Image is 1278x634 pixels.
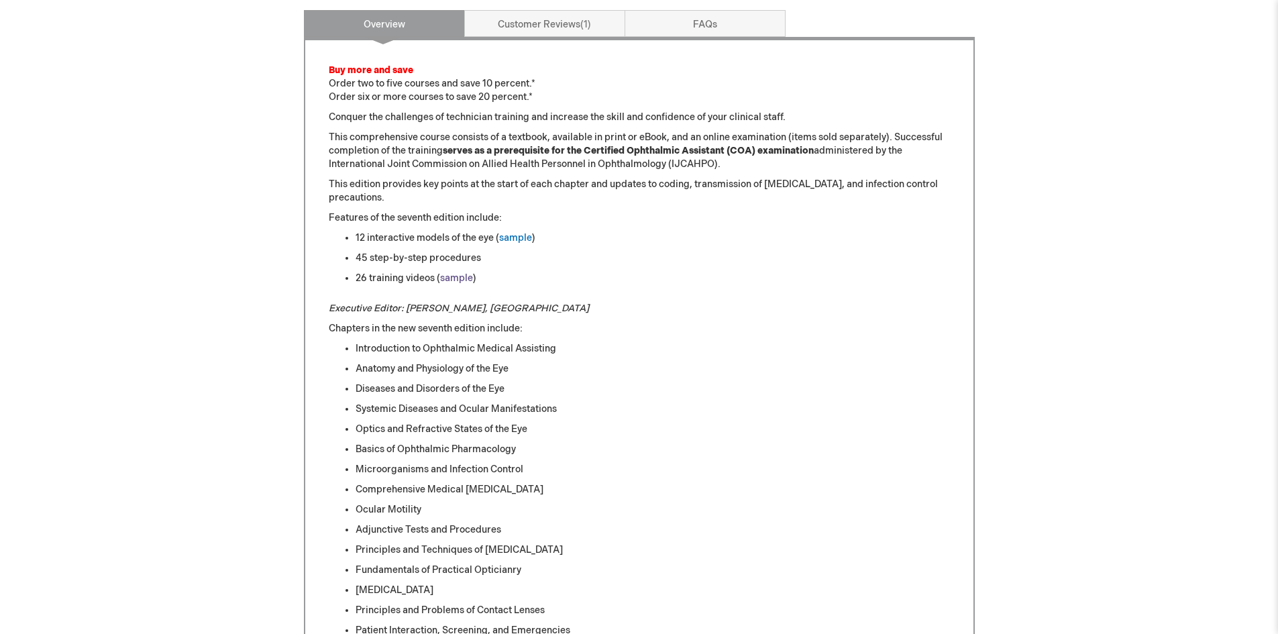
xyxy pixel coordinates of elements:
[356,503,950,517] li: Ocular Motility
[443,145,814,156] strong: serves as a prerequisite for the Certified Ophthalmic Assistant (COA) examination
[356,342,950,356] li: Introduction to Ophthalmic Medical Assisting
[356,382,950,396] li: Diseases and Disorders of the Eye
[329,322,950,335] p: Chapters in the new seventh edition include:
[329,178,950,205] p: This edition provides key points at the start of each chapter and updates to coding, transmission...
[356,403,950,416] li: Systemic Diseases and Ocular Manifestations
[356,443,950,456] li: Basics of Ophthalmic Pharmacology
[440,272,473,284] a: sample
[329,303,589,314] em: Executive Editor: [PERSON_NAME], [GEOGRAPHIC_DATA]
[329,111,950,124] p: Conquer the challenges of technician training and increase the skill and confidence of your clini...
[356,463,950,476] li: Microorganisms and Infection Control
[304,10,465,37] a: Overview
[356,252,950,265] div: 45 step-by-step procedures
[356,523,950,537] li: Adjunctive Tests and Procedures
[356,423,950,436] li: Optics and Refractive States of the Eye
[356,584,950,597] li: [MEDICAL_DATA]
[356,272,950,285] div: 26 training videos ( )
[499,232,532,244] a: sample
[356,483,950,496] li: Comprehensive Medical [MEDICAL_DATA]
[356,362,950,376] li: Anatomy and Physiology of the Eye
[329,211,950,225] p: Features of the seventh edition include:
[356,604,950,617] li: Principles and Problems of Contact Lenses
[580,19,591,30] span: 1
[464,10,625,37] a: Customer Reviews1
[329,131,950,171] p: This comprehensive course consists of a textbook, available in print or eBook, and an online exam...
[356,564,950,577] li: Fundamentals of Practical Opticianry
[329,64,950,104] p: Order two to five courses and save 10 percent.* Order six or more courses to save 20 percent.*
[356,543,950,557] li: Principles and Techniques of [MEDICAL_DATA]
[356,231,950,245] div: 12 interactive models of the eye ( )
[329,64,413,76] font: Buy more and save
[625,10,786,37] a: FAQs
